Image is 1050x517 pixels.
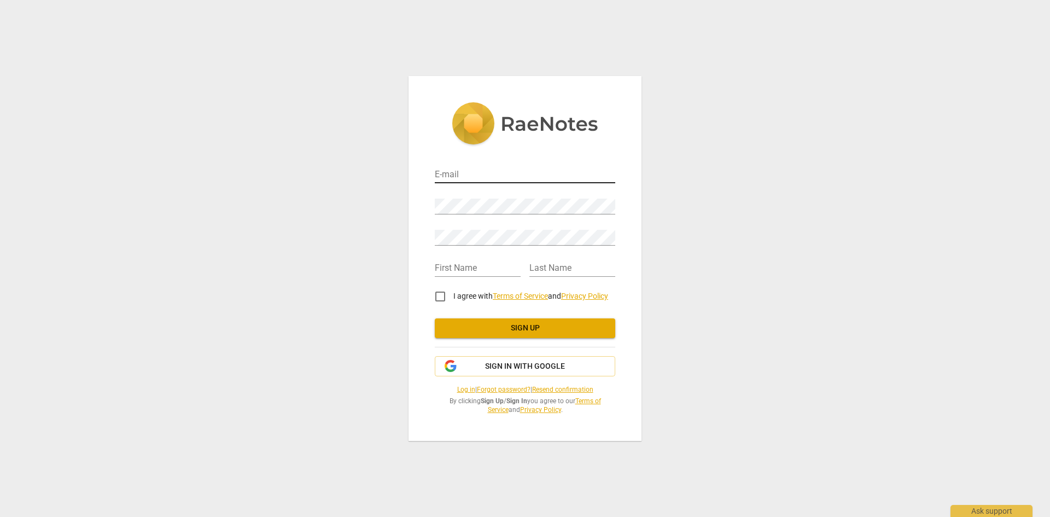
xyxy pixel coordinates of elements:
a: Privacy Policy [520,406,561,414]
span: Sign in with Google [485,361,565,372]
a: Log in [457,386,475,393]
a: Resend confirmation [532,386,593,393]
b: Sign Up [481,397,504,405]
button: Sign in with Google [435,356,615,377]
span: | | [435,385,615,394]
b: Sign In [506,397,527,405]
div: Ask support [950,505,1032,517]
img: 5ac2273c67554f335776073100b6d88f.svg [452,102,598,147]
a: Privacy Policy [561,292,608,300]
a: Forgot password? [477,386,530,393]
a: Terms of Service [493,292,548,300]
span: By clicking / you agree to our and . [435,397,615,415]
button: Sign up [435,318,615,338]
a: Terms of Service [488,397,601,414]
span: I agree with and [453,292,608,300]
span: Sign up [444,323,606,334]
